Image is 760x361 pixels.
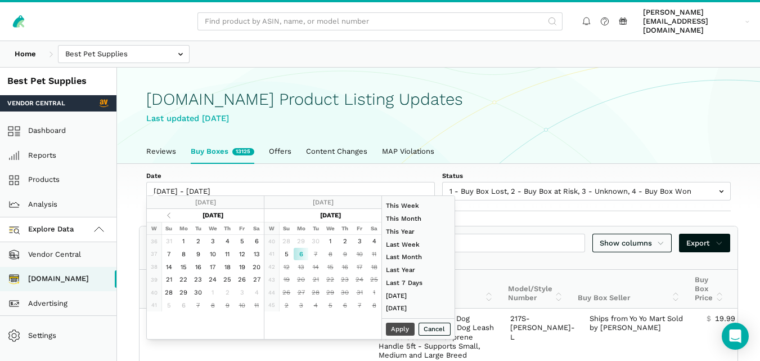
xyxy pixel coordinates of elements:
th: Date: activate to sort column ascending [140,270,198,309]
td: 19 [235,260,249,273]
td: 16 [191,260,205,273]
td: 7 [191,299,205,312]
div: Open Intercom Messenger [722,323,749,350]
td: 3 [352,235,367,248]
td: 10 [352,248,367,261]
td: 8 [176,248,191,261]
td: 17 [352,260,367,273]
th: Mo [176,222,191,235]
li: This Week [382,199,455,212]
div: Best Pet Supplies [7,75,109,88]
th: Su [279,222,294,235]
td: 18 [220,260,235,273]
a: Content Changes [299,140,375,163]
td: 28 [308,286,323,299]
th: [DATE] [176,209,249,222]
td: 28 [161,286,176,299]
li: Last Week [382,238,455,251]
label: Status [442,171,731,180]
td: 11 [367,248,381,261]
span: Explore Data [11,223,74,237]
td: 23 [191,273,205,286]
td: 1 [176,235,191,248]
a: Export [679,234,730,252]
span: $ [707,314,711,323]
td: 17 [205,260,220,273]
span: Vendor Central [7,99,65,108]
td: 2 [279,299,294,312]
td: 27 [249,273,264,286]
td: 5 [323,299,338,312]
th: Buy Box Seller: activate to sort column ascending [570,270,687,309]
td: 36 [147,235,161,248]
div: Showing 1 to 10 of 13,125 buy boxes [140,255,737,269]
td: 21 [161,273,176,286]
li: Last 7 Days [382,277,455,289]
td: 20 [294,273,308,286]
th: Sa [367,222,381,235]
td: 16 [338,260,352,273]
td: 8 [205,299,220,312]
td: 7 [308,248,323,261]
td: 12 [235,248,249,261]
td: 41 [147,299,161,312]
td: 3 [235,286,249,299]
li: This Month [382,212,455,225]
td: 29 [323,286,338,299]
a: Buy Boxes13125 [183,140,262,163]
th: Fr [352,222,367,235]
td: 5 [279,248,294,261]
input: Best Pet Supplies [58,45,190,64]
td: 6 [338,299,352,312]
td: 23 [338,273,352,286]
td: 5 [235,235,249,248]
li: This Year [382,225,455,238]
a: Home [7,45,43,64]
td: 43 [264,273,279,286]
td: 2 [220,286,235,299]
td: 29 [294,235,308,248]
th: Th [220,222,235,235]
th: Tu [308,222,323,235]
td: 40 [264,235,279,248]
td: 31 [161,235,176,248]
td: 28 [279,235,294,248]
td: 15 [323,260,338,273]
a: Offers [262,140,299,163]
button: Cancel [419,323,451,336]
td: 26 [279,286,294,299]
td: 13 [249,248,264,261]
span: Show columns [600,238,665,249]
td: 13 [294,260,308,273]
th: We [323,222,338,235]
td: 25 [220,273,235,286]
td: 11 [249,299,264,312]
h1: [DOMAIN_NAME] Product Listing Updates [146,90,731,109]
th: W [264,222,279,235]
td: 25 [367,273,381,286]
span: 19.99 [715,314,735,323]
th: [DATE] [294,209,367,222]
span: New buy boxes in the last week [232,148,254,155]
td: 9 [191,248,205,261]
td: 1 [367,286,381,299]
th: Sa [249,222,264,235]
td: 22 [176,273,191,286]
td: 30 [308,235,323,248]
th: Mo [294,222,308,235]
th: Buy Box Price: activate to sort column ascending [687,270,731,309]
td: 11 [220,248,235,261]
td: 14 [161,260,176,273]
td: 38 [147,260,161,273]
td: 9 [338,248,352,261]
th: Su [161,222,176,235]
td: 15 [176,260,191,273]
td: 31 [352,286,367,299]
th: Th [338,222,352,235]
a: MAP Violations [375,140,442,163]
td: 22 [323,273,338,286]
td: 9 [220,299,235,312]
td: 1 [205,286,220,299]
td: 7 [352,299,367,312]
input: Find product by ASIN, name, or model number [197,12,563,31]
